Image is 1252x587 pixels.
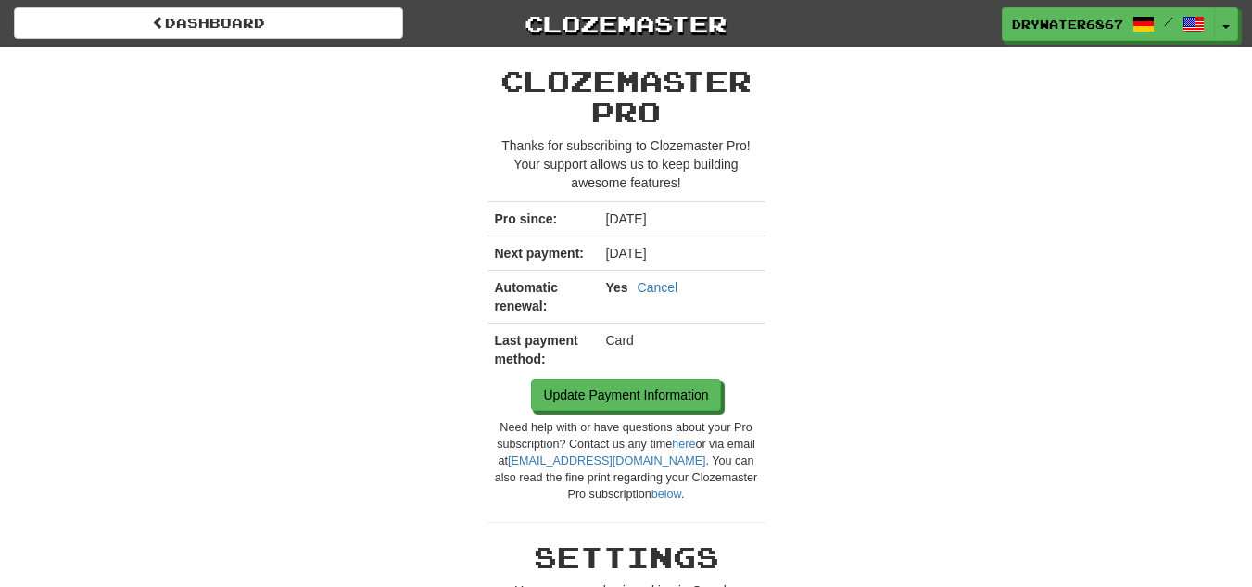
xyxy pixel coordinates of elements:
a: Clozemaster [431,7,820,40]
a: [EMAIL_ADDRESS][DOMAIN_NAME] [508,454,705,467]
strong: Next payment: [495,246,584,261]
strong: Automatic renewal: [495,280,558,313]
strong: Yes [606,280,628,295]
td: [DATE] [599,236,765,271]
h2: Clozemaster Pro [487,66,765,127]
span: DryWater6867 [1012,16,1123,32]
span: / [1164,15,1173,28]
a: Dashboard [14,7,403,39]
a: DryWater6867 / [1002,7,1215,41]
a: Update Payment Information [531,379,720,411]
td: Card [599,324,765,376]
strong: Last payment method: [495,333,578,366]
a: here [672,438,695,451]
a: Cancel [638,278,678,297]
strong: Pro since: [495,211,558,226]
h2: Settings [487,542,765,572]
p: Thanks for subscribing to Clozemaster Pro! Your support allows us to keep building awesome features! [487,136,765,192]
div: Need help with or have questions about your Pro subscription? Contact us any time or via email at... [487,420,765,504]
td: [DATE] [599,202,765,236]
a: below [651,488,681,501]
